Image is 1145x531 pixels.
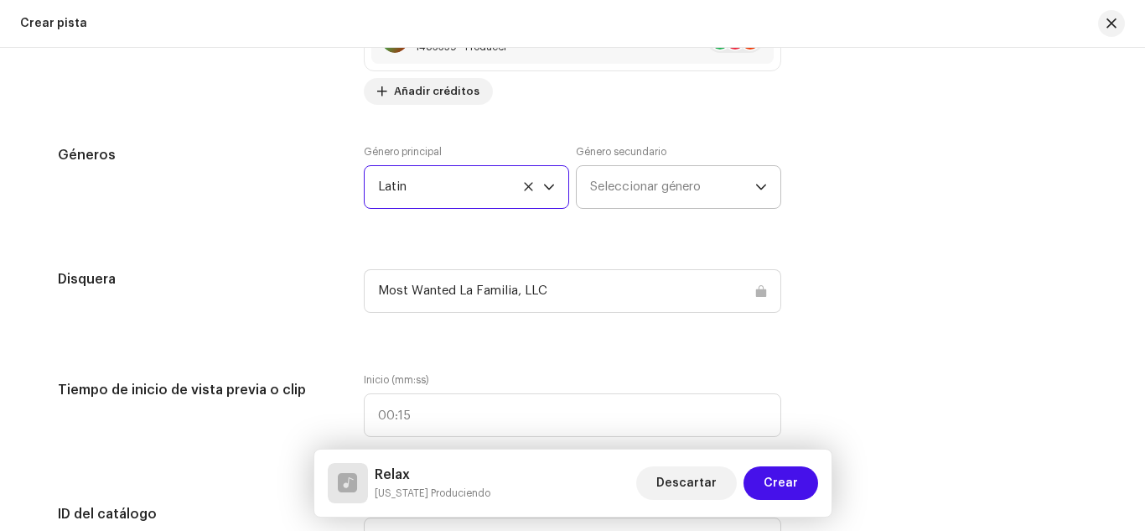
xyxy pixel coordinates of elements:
h5: Géneros [58,145,337,165]
label: Inicio (mm:ss) [364,373,781,387]
h5: Relax [375,465,490,485]
h5: Disquera [58,269,337,289]
h5: ID del catálogo [58,497,337,531]
button: Crear [743,466,818,500]
div: dropdown trigger [543,166,555,208]
span: Latin [378,166,543,208]
div: dropdown trigger [755,166,767,208]
button: Añadir créditos [364,78,493,105]
span: Descartar [656,466,717,500]
span: Crear [764,466,798,500]
label: Género principal [364,145,442,159]
span: Añadir créditos [394,75,479,108]
button: Descartar [636,466,737,500]
span: Seleccionar género [590,166,755,208]
label: Género secundario [576,145,666,159]
h5: Tiempo de inicio de vista previa o clip [58,373,337,407]
small: Relax [375,485,490,502]
input: 00:15 [364,393,781,437]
